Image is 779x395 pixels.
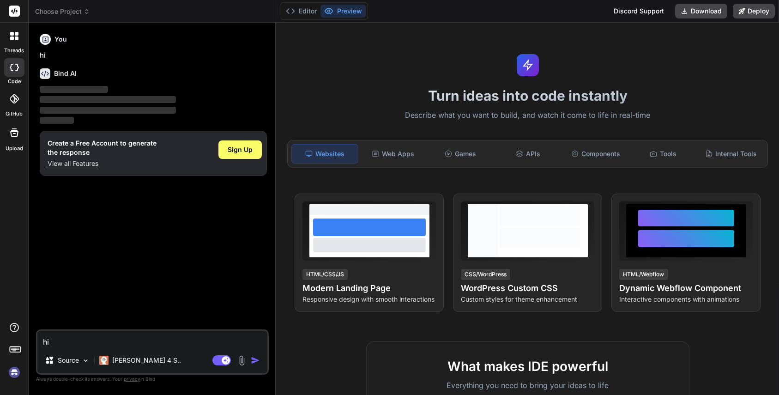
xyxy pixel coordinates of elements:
[40,86,108,93] span: ‌
[291,144,358,164] div: Websites
[48,159,157,168] p: View all Features
[40,50,267,61] p: hi
[236,355,247,366] img: attachment
[40,96,176,103] span: ‌
[58,356,79,365] p: Source
[282,87,773,104] h1: Turn ideas into code instantly
[675,4,727,18] button: Download
[124,376,140,382] span: privacy
[40,107,176,114] span: ‌
[40,117,74,124] span: ‌
[302,269,348,280] div: HTML/CSS/JS
[35,7,90,16] span: Choose Project
[360,144,426,164] div: Web Apps
[112,356,181,365] p: [PERSON_NAME] 4 S..
[619,282,753,295] h4: Dynamic Webflow Component
[36,375,269,383] p: Always double-check its answers. Your in Bind
[302,295,436,304] p: Responsive design with smooth interactions
[495,144,561,164] div: APIs
[320,5,366,18] button: Preview
[733,4,775,18] button: Deploy
[381,380,674,391] p: Everything you need to bring your ideas to life
[282,109,773,122] p: Describe what you want to build, and watch it come to life in real-time
[82,357,90,365] img: Pick Models
[54,35,67,44] h6: You
[282,5,320,18] button: Editor
[6,365,22,380] img: signin
[6,110,23,118] label: GitHub
[608,4,670,18] div: Discord Support
[619,269,668,280] div: HTML/Webflow
[619,295,753,304] p: Interactive components with animations
[4,47,24,55] label: threads
[6,145,23,152] label: Upload
[99,356,109,365] img: Claude 4 Sonnet
[630,144,696,164] div: Tools
[302,282,436,295] h4: Modern Landing Page
[461,269,510,280] div: CSS/WordPress
[381,357,674,376] h2: What makes IDE powerful
[228,145,253,154] span: Sign Up
[461,282,594,295] h4: WordPress Custom CSS
[461,295,594,304] p: Custom styles for theme enhancement
[428,144,493,164] div: Games
[563,144,628,164] div: Components
[8,78,21,85] label: code
[48,139,157,157] h1: Create a Free Account to generate the response
[251,356,260,365] img: icon
[698,144,764,164] div: Internal Tools
[54,69,77,78] h6: Bind AI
